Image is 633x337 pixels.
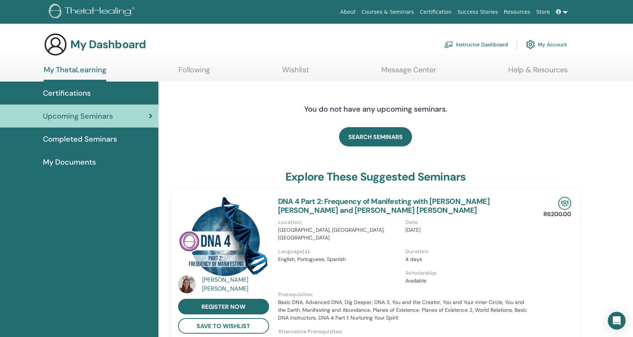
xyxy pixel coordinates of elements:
h3: explore these suggested seminars [285,170,466,184]
p: Location : [278,218,401,226]
a: DNA 4 Part 2: Frequency of Manifesting with [PERSON_NAME] [PERSON_NAME] and [PERSON_NAME] [PERSON... [278,196,490,215]
img: logo.png [49,4,137,20]
span: register now [201,303,245,311]
h3: My Dashboard [70,38,146,51]
p: [DATE] [405,226,528,234]
p: Prerequisites : [278,291,533,298]
span: My Documents [43,156,96,168]
img: generic-user-icon.jpg [44,33,67,56]
a: My ThetaLearning [44,65,106,82]
a: Success Stories [455,5,501,19]
img: chalkboard-teacher.svg [444,41,453,48]
p: Date : [405,218,528,226]
span: Completed Seminars [43,133,117,145]
a: Resources [501,5,533,19]
span: Upcoming Seminars [43,110,113,122]
img: In-Person Seminar [558,197,571,210]
a: register now [178,299,269,314]
a: Instructor Dashboard [444,36,508,53]
p: R6200.00 [543,210,571,219]
a: Store [533,5,553,19]
a: Help & Resources [508,65,568,80]
a: My Account [526,36,567,53]
a: Certification [417,5,454,19]
span: SEARCH SEMINARS [348,133,403,141]
span: Certifications [43,87,91,99]
a: SEARCH SEMINARS [339,127,412,146]
img: DNA 4 Part 2: Frequency of Manifesting [178,197,269,278]
p: Language(s) : [278,248,401,255]
a: [PERSON_NAME] [PERSON_NAME] [202,275,271,293]
a: Wishlist [282,65,309,80]
button: save to wishlist [178,318,269,334]
img: default.jpg [178,275,196,293]
p: 4 days [405,255,528,263]
a: About [337,5,358,19]
h4: You do not have any upcoming seminars. [259,105,492,113]
a: Courses & Seminars [359,5,417,19]
img: cog.svg [526,38,535,51]
p: Alternative Prerequisites : [278,328,533,336]
p: Available [405,277,528,285]
p: Duration : [405,248,528,255]
a: Following [178,65,210,80]
p: English, Portuguese, Spanish [278,255,401,263]
div: Open Intercom Messenger [608,312,626,330]
a: Message Center [381,65,436,80]
p: Scholarship : [405,269,528,277]
p: [GEOGRAPHIC_DATA], [GEOGRAPHIC_DATA], [GEOGRAPHIC_DATA] [278,226,401,242]
p: Basic DNA, Advanced DNA, Dig Deeper, DNA 3, You and the Creator, You and Your Inner Circle, You a... [278,298,533,322]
